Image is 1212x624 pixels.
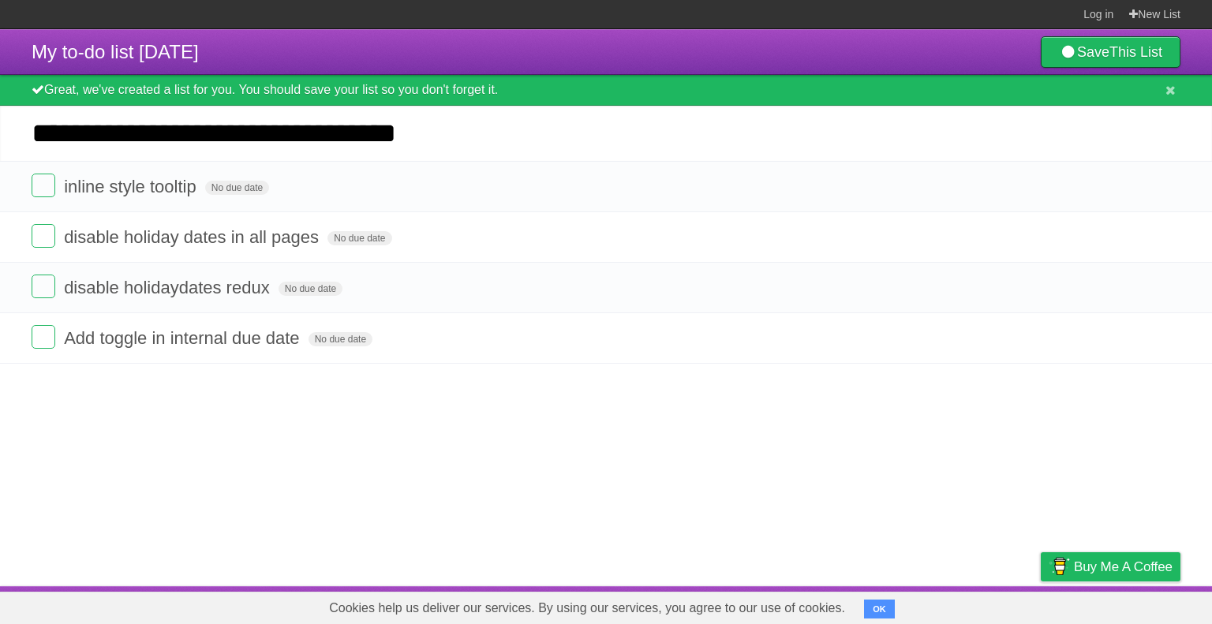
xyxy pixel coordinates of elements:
span: My to-do list [DATE] [32,41,199,62]
label: Done [32,275,55,298]
span: inline style tooltip [64,177,200,196]
img: Buy me a coffee [1049,553,1070,580]
a: Developers [883,590,947,620]
span: No due date [327,231,391,245]
a: Buy me a coffee [1041,552,1180,581]
label: Done [32,325,55,349]
a: Terms [967,590,1001,620]
a: Privacy [1020,590,1061,620]
span: disable holiday dates in all pages [64,227,323,247]
span: No due date [279,282,342,296]
a: SaveThis List [1041,36,1180,68]
span: disable holidaydates redux [64,278,274,297]
span: No due date [309,332,372,346]
span: Buy me a coffee [1074,553,1173,581]
a: About [831,590,864,620]
span: No due date [205,181,269,195]
b: This List [1109,44,1162,60]
span: Add toggle in internal due date [64,328,303,348]
button: OK [864,600,895,618]
label: Done [32,174,55,197]
label: Done [32,224,55,248]
span: Cookies help us deliver our services. By using our services, you agree to our use of cookies. [313,592,861,624]
a: Suggest a feature [1081,590,1180,620]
